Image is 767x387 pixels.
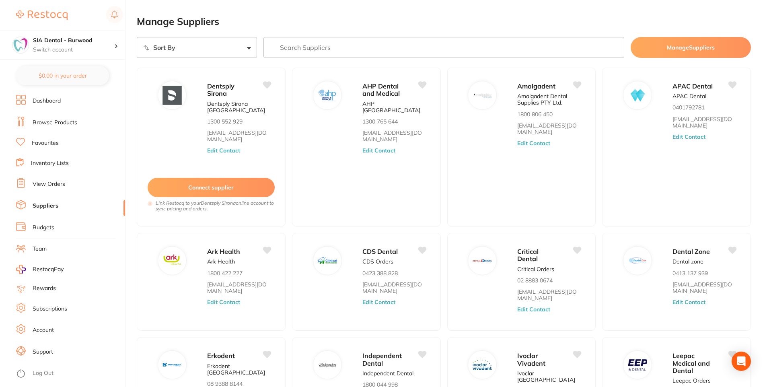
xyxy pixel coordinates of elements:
h4: SIA Dental - Burwood [33,37,114,45]
p: Independent Dental [362,370,413,377]
p: 02 8883 0674 [517,277,553,284]
span: APAC Dental [672,82,713,90]
a: Budgets [33,224,54,232]
a: [EMAIL_ADDRESS][DOMAIN_NAME] [207,281,271,294]
p: 08 9388 8144 [207,381,243,387]
span: RestocqPay [33,266,64,274]
p: Dental zone [672,258,703,265]
span: Dentsply Sirona [207,82,234,97]
button: Edit Contact [517,306,550,313]
span: Ark Health [207,247,240,255]
p: 1300 765 644 [362,118,398,125]
a: Inventory Lists [31,159,69,167]
a: [EMAIL_ADDRESS][DOMAIN_NAME] [517,288,581,301]
a: Support [33,348,53,356]
button: Edit Contact [362,299,395,305]
img: Ark Health [162,251,182,270]
img: Leepac Medical and Dental [628,355,647,375]
p: Amalgadent Dental Supplies PTY Ltd. [517,93,581,106]
div: Open Intercom Messenger [732,352,751,371]
img: Dentsply Sirona [162,86,182,105]
span: Independent Dental [362,352,402,367]
span: Amalgadent [517,82,555,90]
a: View Orders [33,180,65,188]
a: [EMAIL_ADDRESS][DOMAIN_NAME] [672,281,736,294]
a: Dashboard [33,97,61,105]
img: Amalgadent [473,86,492,105]
p: Switch account [33,46,114,54]
p: AHP [GEOGRAPHIC_DATA] [362,101,426,113]
p: Critical Orders [517,266,554,272]
a: Rewards [33,284,56,292]
a: Team [33,245,47,253]
a: [EMAIL_ADDRESS][DOMAIN_NAME] [207,130,271,142]
button: Edit Contact [672,299,705,305]
input: Search Suppliers [263,37,624,58]
img: Independent Dental [318,355,337,375]
span: AHP Dental and Medical [362,82,400,97]
button: Edit Contact [672,134,705,140]
img: RestocqPay [16,265,26,274]
a: Suppliers [33,202,58,210]
a: [EMAIL_ADDRESS][DOMAIN_NAME] [362,130,426,142]
a: [EMAIL_ADDRESS][DOMAIN_NAME] [672,116,736,129]
p: Leepac Orders [672,377,711,384]
span: Ivoclar Vivadent [517,352,545,367]
p: CDS Orders [362,258,393,265]
p: APAC Dental [672,93,706,99]
a: [EMAIL_ADDRESS][DOMAIN_NAME] [362,281,426,294]
img: CDS Dental [318,251,337,270]
span: Erkodent [207,352,235,360]
button: Connect supplier [148,178,275,197]
a: Account [33,326,54,334]
a: Log Out [33,369,53,377]
p: 0401792781 [672,104,705,111]
h2: Manage Suppliers [137,16,751,27]
a: [EMAIL_ADDRESS][DOMAIN_NAME] [517,122,581,135]
a: Favourites [32,139,59,147]
img: Critical Dental [473,251,492,270]
button: Edit Contact [207,299,240,305]
span: CDS Dental [362,247,398,255]
i: Link Restocq to your Dentsply Sirona online account to sync pricing and orders. [156,200,275,212]
a: RestocqPay [16,265,64,274]
p: Erkodent [GEOGRAPHIC_DATA] [207,363,271,376]
p: Ivoclar [GEOGRAPHIC_DATA] [517,370,581,383]
p: 1300 552 929 [207,118,243,125]
button: ManageSuppliers [631,37,751,58]
img: APAC Dental [628,86,647,105]
p: 0423 388 828 [362,270,398,276]
img: AHP Dental and Medical [318,86,337,105]
img: Erkodent [162,355,182,375]
a: Restocq Logo [16,6,68,25]
a: Subscriptions [33,305,67,313]
span: Critical Dental [517,247,539,263]
p: 1800 422 227 [207,270,243,276]
p: 0413 137 939 [672,270,708,276]
button: $0.00 in your order [16,66,109,85]
span: Dental Zone [672,247,710,255]
img: Dental Zone [628,251,647,270]
button: Edit Contact [207,147,240,154]
p: 1800 806 450 [517,111,553,117]
button: Log Out [16,367,123,380]
p: Ark Health [207,258,235,265]
button: Edit Contact [362,147,395,154]
img: SIA Dental - Burwood [12,37,29,53]
span: Leepac Medical and Dental [672,352,710,375]
img: Restocq Logo [16,10,68,20]
a: Browse Products [33,119,77,127]
p: Dentsply Sirona [GEOGRAPHIC_DATA] [207,101,271,113]
button: Edit Contact [517,140,550,146]
img: Ivoclar Vivadent [473,355,492,375]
